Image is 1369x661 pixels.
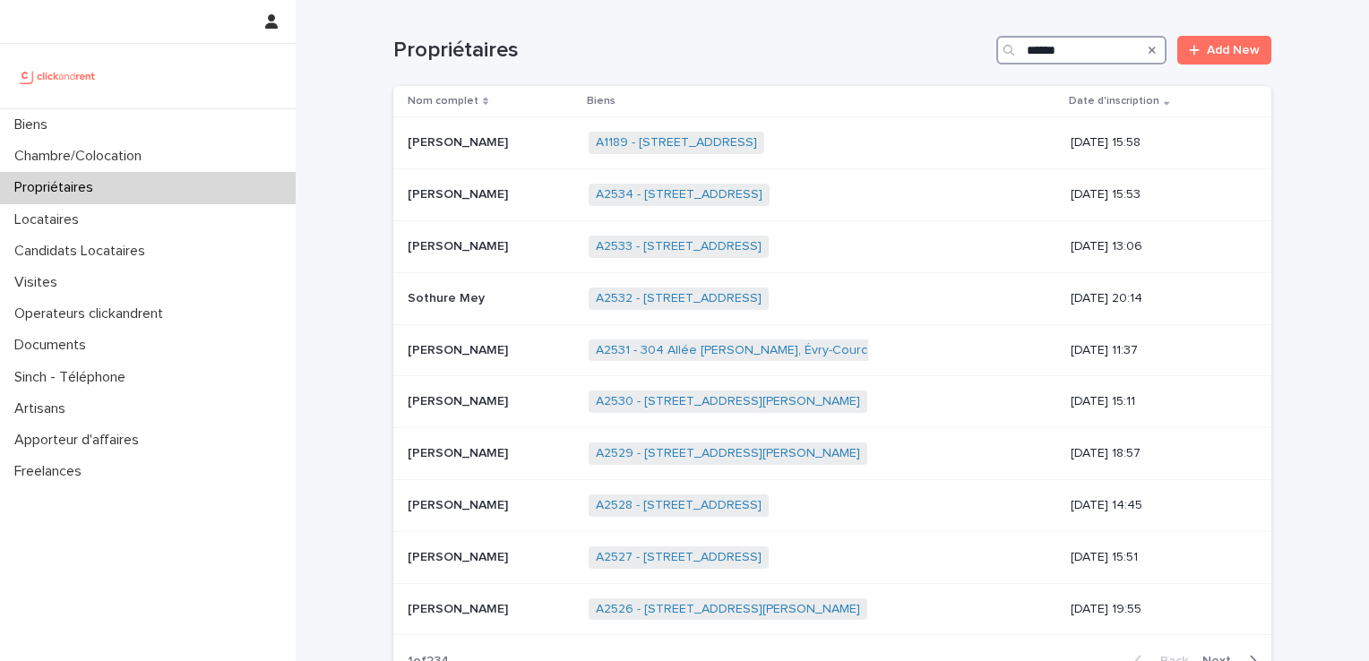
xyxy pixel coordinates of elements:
[1071,135,1243,150] p: [DATE] 15:58
[14,58,101,94] img: UCB0brd3T0yccxBKYDjQ
[393,324,1271,376] tr: [PERSON_NAME][PERSON_NAME] A2531 - 304 Allée [PERSON_NAME], Évry-Courcouronnes 91000 [DATE] 11:37
[596,343,964,358] a: A2531 - 304 Allée [PERSON_NAME], Évry-Courcouronnes 91000
[393,220,1271,272] tr: [PERSON_NAME][PERSON_NAME] A2533 - [STREET_ADDRESS] [DATE] 13:06
[1071,291,1243,306] p: [DATE] 20:14
[7,274,72,291] p: Visites
[596,291,762,306] a: A2532 - [STREET_ADDRESS]
[7,211,93,228] p: Locataires
[1071,446,1243,461] p: [DATE] 18:57
[408,598,512,617] p: [PERSON_NAME]
[408,184,512,202] p: [PERSON_NAME]
[1071,187,1243,202] p: [DATE] 15:53
[393,428,1271,480] tr: [PERSON_NAME][PERSON_NAME] A2529 - [STREET_ADDRESS][PERSON_NAME] [DATE] 18:57
[408,391,512,409] p: [PERSON_NAME]
[408,339,512,358] p: [PERSON_NAME]
[7,243,159,260] p: Candidats Locataires
[996,36,1167,64] input: Search
[596,187,762,202] a: A2534 - [STREET_ADDRESS]
[408,442,512,461] p: [PERSON_NAME]
[1177,36,1271,64] a: Add New
[7,305,177,322] p: Operateurs clickandrent
[408,494,512,513] p: [PERSON_NAME]
[393,479,1271,531] tr: [PERSON_NAME][PERSON_NAME] A2528 - [STREET_ADDRESS] [DATE] 14:45
[7,463,96,480] p: Freelances
[1071,343,1243,358] p: [DATE] 11:37
[393,531,1271,583] tr: [PERSON_NAME][PERSON_NAME] A2527 - [STREET_ADDRESS] [DATE] 15:51
[1071,394,1243,409] p: [DATE] 15:11
[596,239,762,254] a: A2533 - [STREET_ADDRESS]
[1069,91,1159,111] p: Date d'inscription
[408,236,512,254] p: [PERSON_NAME]
[393,272,1271,324] tr: Sothure MeySothure Mey A2532 - [STREET_ADDRESS] [DATE] 20:14
[393,583,1271,635] tr: [PERSON_NAME][PERSON_NAME] A2526 - [STREET_ADDRESS][PERSON_NAME] [DATE] 19:55
[7,337,100,354] p: Documents
[596,498,762,513] a: A2528 - [STREET_ADDRESS]
[393,169,1271,221] tr: [PERSON_NAME][PERSON_NAME] A2534 - [STREET_ADDRESS] [DATE] 15:53
[393,376,1271,428] tr: [PERSON_NAME][PERSON_NAME] A2530 - [STREET_ADDRESS][PERSON_NAME] [DATE] 15:11
[7,148,156,165] p: Chambre/Colocation
[393,117,1271,169] tr: [PERSON_NAME][PERSON_NAME] A1189 - [STREET_ADDRESS] [DATE] 15:58
[393,38,989,64] h1: Propriétaires
[7,179,108,196] p: Propriétaires
[596,446,860,461] a: A2529 - [STREET_ADDRESS][PERSON_NAME]
[1071,550,1243,565] p: [DATE] 15:51
[7,400,80,417] p: Artisans
[596,135,757,150] a: A1189 - [STREET_ADDRESS]
[596,550,762,565] a: A2527 - [STREET_ADDRESS]
[7,432,153,449] p: Apporteur d'affaires
[7,116,62,133] p: Biens
[596,602,860,617] a: A2526 - [STREET_ADDRESS][PERSON_NAME]
[1071,239,1243,254] p: [DATE] 13:06
[1207,44,1260,56] span: Add New
[408,91,478,111] p: Nom complet
[7,369,140,386] p: Sinch - Téléphone
[408,546,512,565] p: [PERSON_NAME]
[408,132,512,150] p: [PERSON_NAME]
[1071,498,1243,513] p: [DATE] 14:45
[1071,602,1243,617] p: [DATE] 19:55
[596,394,860,409] a: A2530 - [STREET_ADDRESS][PERSON_NAME]
[408,288,488,306] p: Sothure Mey
[587,91,616,111] p: Biens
